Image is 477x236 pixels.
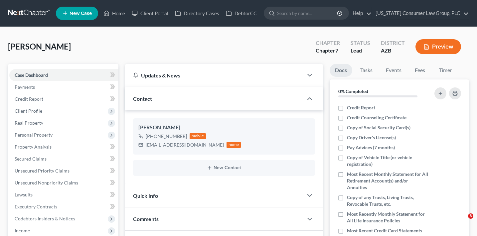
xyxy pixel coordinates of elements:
[9,69,118,81] a: Case Dashboard
[15,120,43,126] span: Real Property
[347,114,406,121] span: Credit Counseling Certificate
[9,93,118,105] a: Credit Report
[9,177,118,189] a: Unsecured Nonpriority Claims
[146,142,224,148] div: [EMAIL_ADDRESS][DOMAIN_NAME]
[347,124,410,131] span: Copy of Social Security Card(s)
[146,133,187,140] div: [PHONE_NUMBER]
[9,153,118,165] a: Secured Claims
[15,156,47,162] span: Secured Claims
[15,108,42,114] span: Client Profile
[133,72,295,79] div: Updates & News
[351,39,370,47] div: Status
[15,216,75,221] span: Codebtors Insiders & Notices
[133,216,159,222] span: Comments
[347,171,429,191] span: Most Recent Monthly Statement for All Retirement Account(s) and/or Annuities
[381,47,405,55] div: AZB
[454,213,470,229] iframe: Intercom live chat
[347,194,429,207] span: Copy of any Trusts, Living Trusts, Revocable Trusts, etc.
[316,47,340,55] div: Chapter
[335,47,338,54] span: 7
[409,64,431,77] a: Fees
[15,72,48,78] span: Case Dashboard
[100,7,128,19] a: Home
[15,84,35,90] span: Payments
[277,7,338,19] input: Search by name...
[133,192,158,199] span: Quick Info
[190,133,206,139] div: mobile
[355,64,378,77] a: Tasks
[433,64,457,77] a: Timer
[9,141,118,153] a: Property Analysis
[9,189,118,201] a: Lawsuits
[415,39,461,54] button: Preview
[172,7,223,19] a: Directory Cases
[138,165,310,171] button: New Contact
[15,144,52,150] span: Property Analysis
[15,204,57,209] span: Executory Contracts
[15,132,53,138] span: Personal Property
[372,7,469,19] a: [US_STATE] Consumer Law Group, PLC
[70,11,92,16] span: New Case
[351,47,370,55] div: Lead
[9,165,118,177] a: Unsecured Priority Claims
[347,154,429,168] span: Copy of Vehicle Title (or vehicle registration)
[15,228,30,233] span: Income
[15,192,33,197] span: Lawsuits
[227,142,241,148] div: home
[338,88,368,94] strong: 0% Completed
[15,180,78,185] span: Unsecured Nonpriority Claims
[9,81,118,93] a: Payments
[349,7,372,19] a: Help
[15,168,70,174] span: Unsecured Priority Claims
[316,39,340,47] div: Chapter
[9,201,118,213] a: Executory Contracts
[347,211,429,224] span: Most Recently Monthly Statement for All Life Insurance Policies
[128,7,172,19] a: Client Portal
[347,227,422,234] span: Most Recent Credit Card Statements
[138,124,310,132] div: [PERSON_NAME]
[8,42,71,51] span: [PERSON_NAME]
[468,213,473,219] span: 3
[330,64,352,77] a: Docs
[347,134,396,141] span: Copy Driver's License(s)
[15,96,43,102] span: Credit Report
[381,39,405,47] div: District
[133,95,152,102] span: Contact
[347,144,395,151] span: Pay Advices (7 months)
[381,64,407,77] a: Events
[223,7,260,19] a: DebtorCC
[347,104,375,111] span: Credit Report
